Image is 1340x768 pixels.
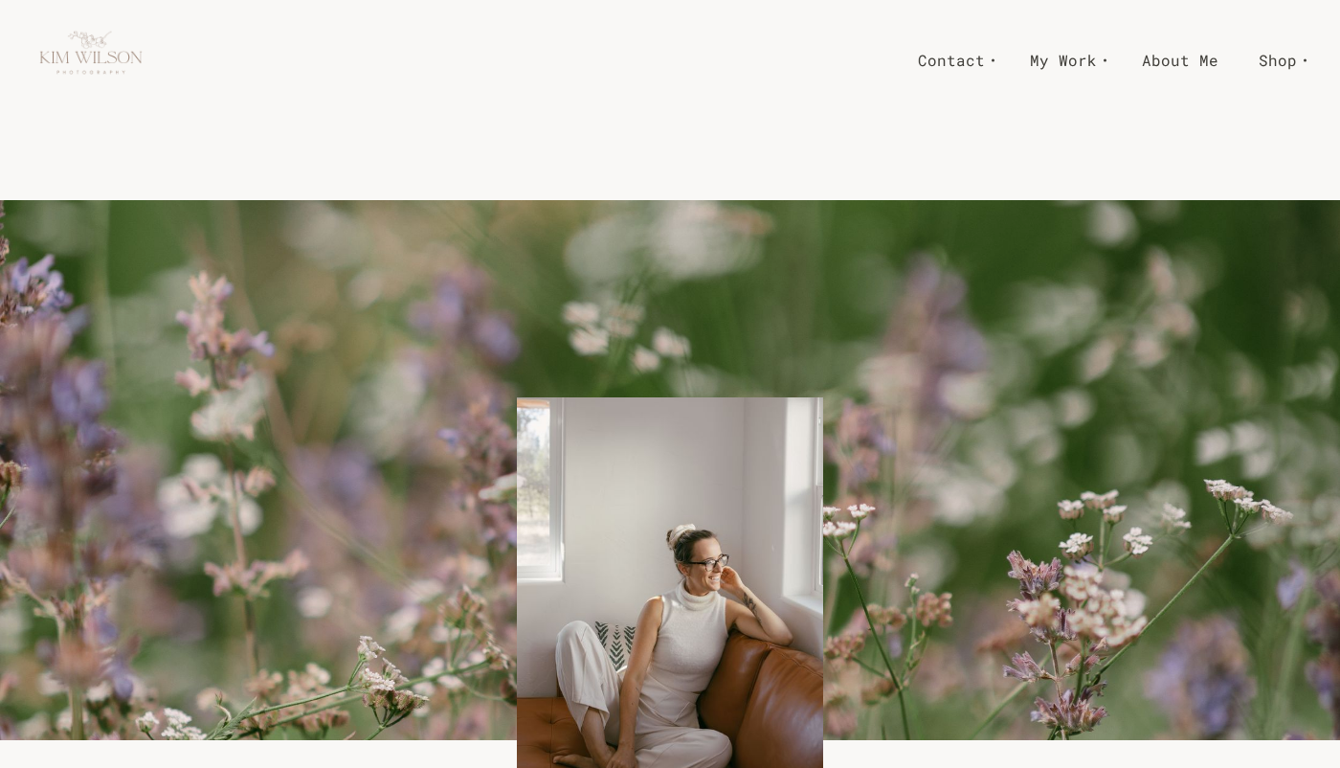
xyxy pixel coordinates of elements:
[38,8,144,113] img: Kim Wilson Photography
[1010,43,1122,77] a: My Work
[898,43,1010,77] a: Contact
[1030,46,1097,74] span: My Work
[1239,43,1322,77] a: Shop
[1259,46,1297,74] span: Shop
[1122,43,1239,77] a: About Me
[918,46,985,74] span: Contact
